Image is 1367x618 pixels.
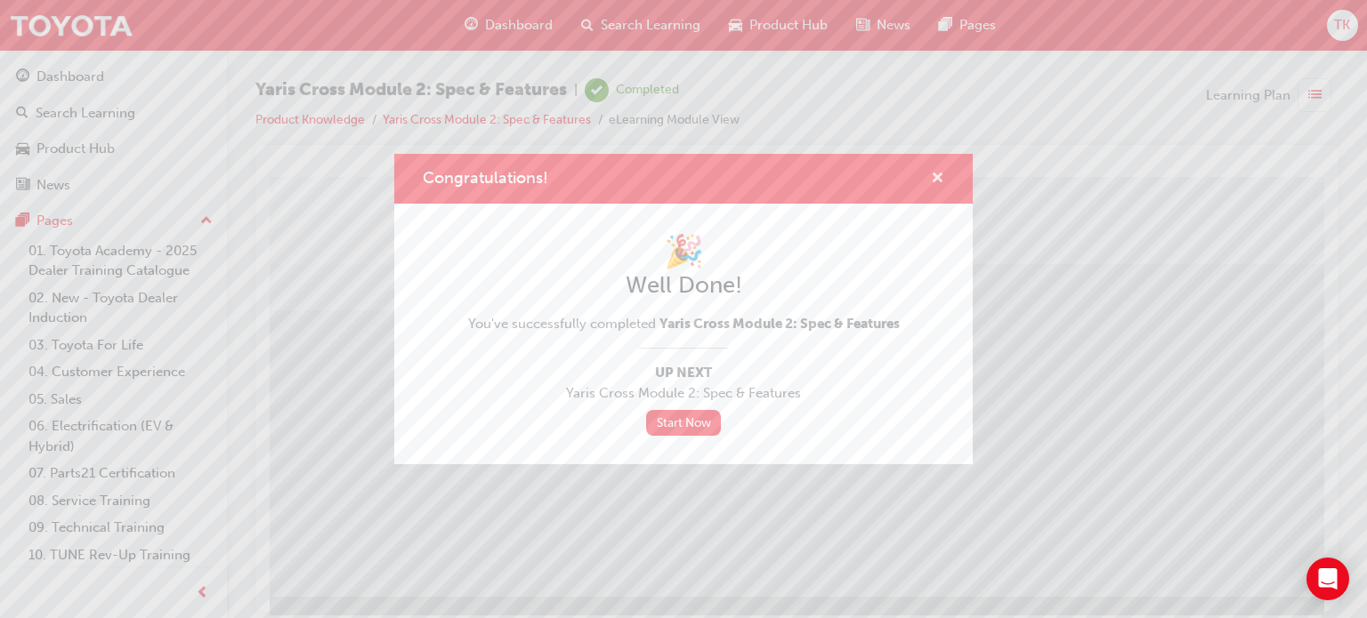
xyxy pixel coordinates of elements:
[468,271,900,300] h2: Well Done!
[659,316,900,332] span: Yaris Cross Module 2: Spec & Features
[931,172,944,188] span: cross-icon
[468,232,900,271] h1: 🎉
[394,154,973,464] div: Congratulations!
[646,410,721,436] a: Start Now
[423,168,548,188] span: Congratulations!
[468,363,900,383] span: Up Next
[468,383,900,404] span: Yaris Cross Module 2: Spec & Features
[468,316,900,332] span: You've successfully completed
[931,168,944,190] button: cross-icon
[1306,558,1349,600] div: Open Intercom Messenger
